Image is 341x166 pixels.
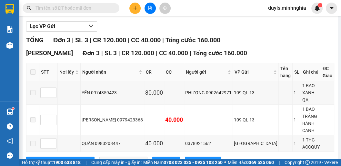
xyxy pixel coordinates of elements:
div: 80.000 [145,88,163,97]
input: Tìm tên, số ĐT hoặc mã đơn [35,5,112,12]
span: notification [7,138,13,144]
div: 1 BAO TRẮNG BÁNH CANH [302,106,320,134]
span: Lọc VP Gửi [30,22,55,30]
span: | [85,159,86,166]
span: | [72,36,74,44]
span: [PERSON_NAME] sắp xếp [38,158,89,165]
span: TỔNG [26,36,44,44]
span: VP Gửi [235,68,272,76]
img: warehouse-icon [6,109,13,115]
div: 1 [294,140,300,147]
div: [PERSON_NAME] 0979423368 [82,116,143,123]
div: 1 THG-ACCQUY [302,136,320,150]
span: plus [133,6,137,10]
span: Người gửi [186,68,226,76]
span: Tổng cước 160.000 [165,36,220,44]
span: | [162,36,164,44]
button: Lọc VP Gửi [26,21,97,32]
th: Tên hàng [279,63,293,81]
span: CC 40.000 [159,49,188,57]
span: duyls.minhnghia [263,4,311,12]
span: Tổng cước 160.000 [193,49,247,57]
span: question-circle [7,123,13,130]
th: STT [39,63,58,81]
th: CR [144,63,164,81]
div: 0378921562 [185,140,232,147]
sup: 1 [318,3,322,7]
div: 40.000 [165,115,183,124]
span: | [127,36,129,44]
button: aim [159,3,171,14]
th: CC [164,63,184,81]
div: PHƯỢNG 0902642971 [185,89,232,96]
div: [GEOGRAPHIC_DATA] [234,140,277,147]
div: 40.000 [145,139,163,148]
td: 109 QL 13 [233,81,279,105]
span: caret-down [329,5,335,11]
span: message [7,152,13,159]
strong: 0369 525 060 [246,160,274,165]
span: SL 3 [75,36,88,44]
td: 109 QL 13 [233,105,279,135]
span: Cung cấp máy in - giấy in: [91,159,142,166]
span: In DS [165,158,175,165]
span: In biên lai [197,158,216,165]
th: Ghi chú [301,63,321,81]
button: caret-down [326,3,337,14]
td: Sài Gòn [233,135,279,152]
span: Miền Nam [143,159,223,166]
sup: 1 [12,108,14,109]
span: | [279,159,280,166]
span: Hỗ trợ kỹ thuật: [22,159,81,166]
img: icon-new-feature [314,5,320,11]
div: 109 QL 13 [234,116,277,123]
span: | [156,49,157,57]
div: YẾN 0974359423 [82,89,143,96]
span: | [89,36,91,44]
th: ĐC Giao [321,63,334,81]
span: SL 3 [105,49,117,57]
span: copyright [305,160,310,165]
span: Miền Bắc [228,159,274,166]
span: Đơn 3 [53,36,70,44]
span: ⚪️ [224,161,226,164]
button: file-add [145,3,156,14]
span: Nơi lấy [59,68,74,76]
span: | [118,49,120,57]
span: CR 120.000 [122,49,154,57]
img: logo-vxr [5,4,14,14]
div: 1 BAO XANH QA [302,82,320,103]
span: [PERSON_NAME] [26,49,73,57]
img: solution-icon [6,26,13,33]
span: 1 [319,3,321,7]
span: aim [163,6,167,10]
span: | [101,49,103,57]
span: Người nhận [82,68,137,76]
span: down [88,24,94,29]
span: search [27,6,31,10]
div: QUÂN 0983208447 [82,140,143,147]
th: SL [293,63,301,81]
strong: 1900 633 818 [53,160,81,165]
span: CC 40.000 [131,36,160,44]
span: file-add [148,6,152,10]
span: | [190,49,191,57]
div: 1 [294,116,300,123]
strong: 0708 023 035 - 0935 103 250 [164,160,223,165]
img: warehouse-icon [6,42,13,49]
span: Đơn 3 [83,49,100,57]
span: CR 120.000 [93,36,126,44]
button: plus [129,3,141,14]
div: 1 [294,89,300,96]
div: 109 QL 13 [234,89,277,96]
